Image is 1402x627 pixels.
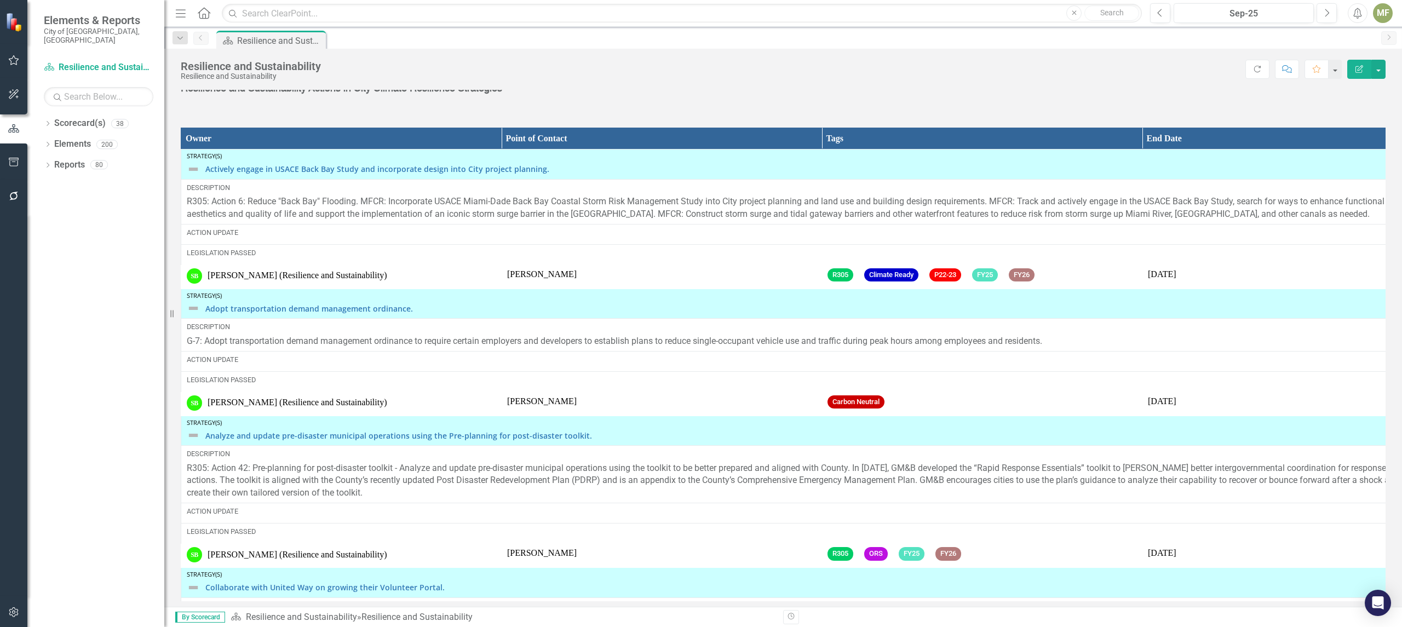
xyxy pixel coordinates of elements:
[187,336,1042,346] span: G-7: Adopt transportation demand management ordinance to require certain employers and developers...
[1100,8,1124,17] span: Search
[1148,548,1176,557] span: [DATE]
[929,268,961,282] span: P22-23
[1174,3,1314,23] button: Sep-25
[54,138,91,151] a: Elements
[44,61,153,74] a: Resilience and Sustainability
[5,13,25,32] img: ClearPoint Strategy
[44,27,153,45] small: City of [GEOGRAPHIC_DATA], [GEOGRAPHIC_DATA]
[90,160,108,170] div: 80
[175,612,225,623] span: By Scorecard
[187,268,202,284] div: SB
[187,395,202,411] div: SB
[972,268,998,282] span: FY25
[864,268,918,282] span: Climate Ready
[181,264,502,289] td: Double-Click to Edit
[1365,590,1391,616] div: Open Intercom Messenger
[54,117,106,130] a: Scorecard(s)
[96,140,118,149] div: 200
[187,547,202,562] div: SB
[1009,268,1035,282] span: FY26
[361,612,473,622] div: Resilience and Sustainability
[935,547,961,561] span: FY26
[181,60,321,72] div: Resilience and Sustainability
[822,264,1142,289] td: Double-Click to Edit
[822,392,1142,416] td: Double-Click to Edit
[111,119,129,128] div: 38
[208,396,387,409] div: [PERSON_NAME] (Resilience and Sustainability)
[822,544,1142,568] td: Double-Click to Edit
[208,269,387,282] div: [PERSON_NAME] (Resilience and Sustainability)
[828,395,884,409] span: Carbon Neutral
[44,87,153,106] input: Search Below...
[507,396,577,406] span: [PERSON_NAME]
[246,612,357,622] a: Resilience and Sustainability
[507,269,577,279] span: [PERSON_NAME]
[502,264,822,289] td: Double-Click to Edit
[502,544,822,568] td: Double-Click to Edit
[187,581,200,594] img: Not Defined
[502,392,822,416] td: Double-Click to Edit
[507,548,577,557] span: [PERSON_NAME]
[1373,3,1393,23] button: MF
[181,392,502,416] td: Double-Click to Edit
[237,34,323,48] div: Resilience and Sustainability
[181,544,502,568] td: Double-Click to Edit
[1177,7,1310,20] div: Sep-25
[54,159,85,171] a: Reports
[222,4,1142,23] input: Search ClearPoint...
[1084,5,1139,21] button: Search
[828,268,853,282] span: R305
[899,547,924,561] span: FY25
[208,549,387,561] div: [PERSON_NAME] (Resilience and Sustainability)
[187,163,200,176] img: Not Defined
[181,72,321,80] div: Resilience and Sustainability
[828,547,853,561] span: R305
[181,84,502,94] strong: Resilience and Sustainability Actions in City Climate Resilience Strategies
[864,547,888,561] span: ORS
[231,611,775,624] div: »
[1148,396,1176,406] span: [DATE]
[187,302,200,315] img: Not Defined
[1148,269,1176,279] span: [DATE]
[187,429,200,442] img: Not Defined
[44,14,153,27] span: Elements & Reports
